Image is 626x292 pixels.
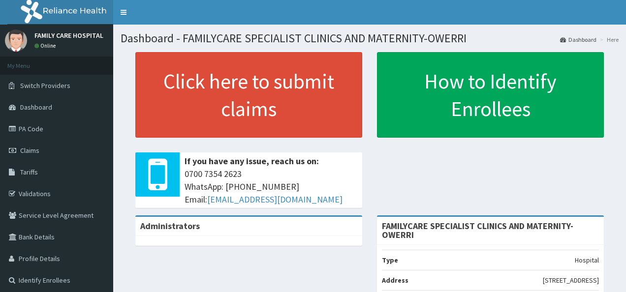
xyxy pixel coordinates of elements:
a: Online [34,42,58,49]
p: FAMILY CARE HOSPITAL [34,32,103,39]
a: Dashboard [560,35,596,44]
span: Claims [20,146,39,155]
span: 0700 7354 2623 WhatsApp: [PHONE_NUMBER] Email: [185,168,357,205]
li: Here [597,35,619,44]
a: How to Identify Enrollees [377,52,604,138]
img: User Image [5,29,27,52]
span: Dashboard [20,103,52,112]
b: Address [382,276,408,285]
a: Click here to submit claims [135,52,362,138]
span: Tariffs [20,168,38,176]
b: Type [382,256,398,264]
p: Hospital [575,255,599,265]
b: Administrators [140,220,200,232]
strong: FAMILYCARE SPECIALIST CLINICS AND MATERNITY-OWERRI [382,220,573,240]
h1: Dashboard - FAMILYCARE SPECIALIST CLINICS AND MATERNITY-OWERRI [121,32,619,45]
b: If you have any issue, reach us on: [185,155,319,167]
p: [STREET_ADDRESS] [543,275,599,285]
a: [EMAIL_ADDRESS][DOMAIN_NAME] [207,194,343,205]
span: Switch Providers [20,81,70,90]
